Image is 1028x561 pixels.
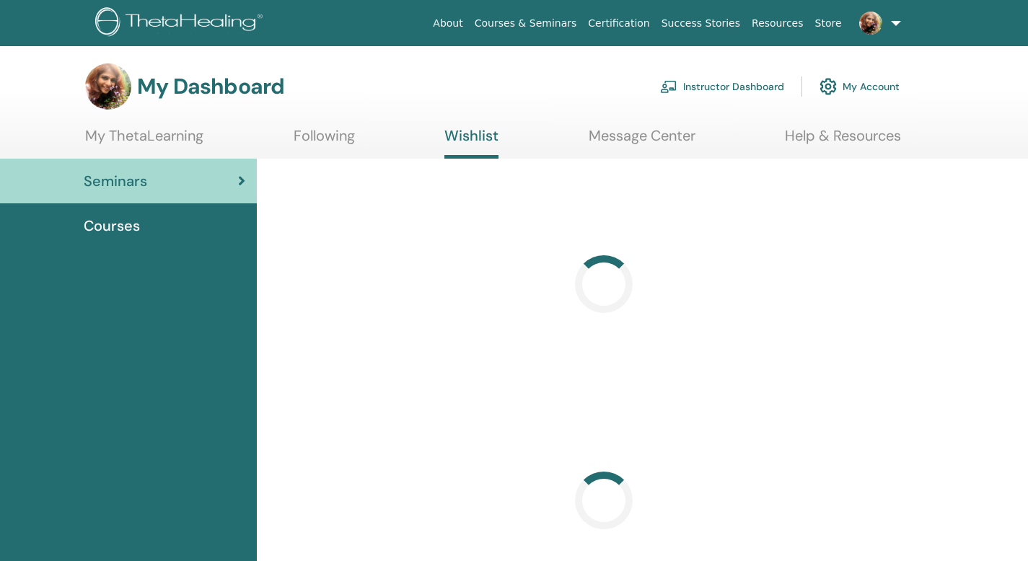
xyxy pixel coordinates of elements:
[589,127,695,155] a: Message Center
[820,74,837,99] img: cog.svg
[85,127,203,155] a: My ThetaLearning
[84,170,147,192] span: Seminars
[785,127,901,155] a: Help & Resources
[85,63,131,110] img: default.jpg
[137,74,284,100] h3: My Dashboard
[660,71,784,102] a: Instructor Dashboard
[809,10,848,37] a: Store
[582,10,655,37] a: Certification
[95,7,268,40] img: logo.png
[660,80,677,93] img: chalkboard-teacher.svg
[444,127,498,159] a: Wishlist
[427,10,468,37] a: About
[820,71,900,102] a: My Account
[656,10,746,37] a: Success Stories
[84,215,140,237] span: Courses
[294,127,355,155] a: Following
[746,10,809,37] a: Resources
[469,10,583,37] a: Courses & Seminars
[859,12,882,35] img: default.jpg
